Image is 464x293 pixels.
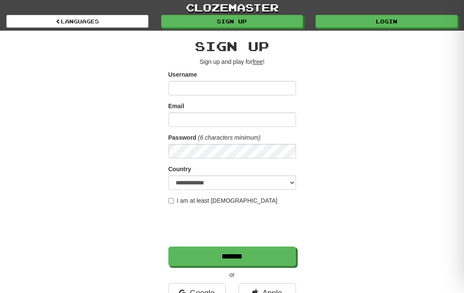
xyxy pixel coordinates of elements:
[168,57,296,66] p: Sign up and play for !
[168,198,174,204] input: I am at least [DEMOGRAPHIC_DATA]
[168,196,278,205] label: I am at least [DEMOGRAPHIC_DATA]
[316,15,458,28] a: Login
[168,209,298,242] iframe: reCAPTCHA
[168,270,296,279] p: or
[168,165,191,173] label: Country
[168,70,197,79] label: Username
[168,102,184,110] label: Email
[161,15,303,28] a: Sign up
[168,39,296,53] h2: Sign up
[6,15,148,28] a: Languages
[198,134,261,141] em: (6 characters minimum)
[168,133,196,142] label: Password
[253,58,263,65] u: free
